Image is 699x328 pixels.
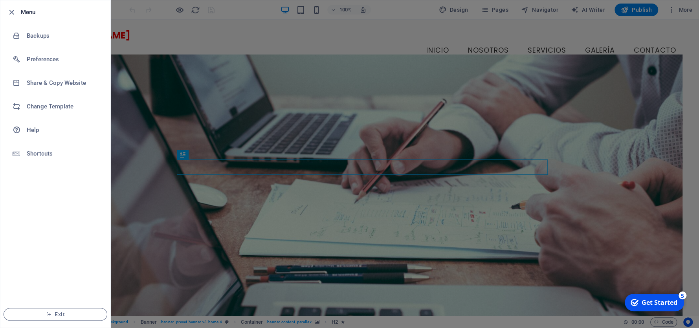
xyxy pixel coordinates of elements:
[0,118,110,142] a: Help
[27,149,99,158] h6: Shortcuts
[4,308,107,321] button: Exit
[2,3,61,20] div: Get Started 5 items remaining, 0% complete
[27,125,99,135] h6: Help
[27,31,99,40] h6: Backups
[27,102,99,111] h6: Change Template
[21,7,104,17] h6: Menu
[10,311,101,317] span: Exit
[18,7,54,16] div: Get Started
[27,78,99,88] h6: Share & Copy Website
[27,55,99,64] h6: Preferences
[55,1,63,9] div: 5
